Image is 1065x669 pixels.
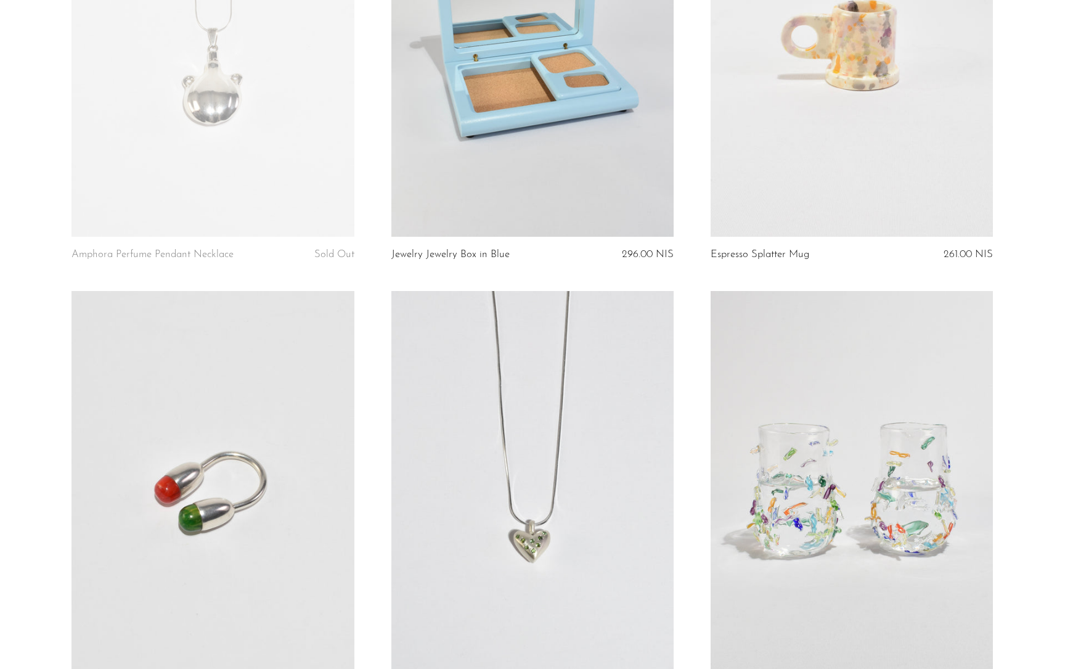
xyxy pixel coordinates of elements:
[622,249,674,260] span: 296.00 NIS
[71,249,234,260] a: Amphora Perfume Pendant Necklace
[711,249,809,260] a: Espresso Splatter Mug
[391,249,510,260] a: Jewelry Jewelry Box in Blue
[314,249,354,260] span: Sold Out
[944,249,993,260] span: 261.00 NIS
